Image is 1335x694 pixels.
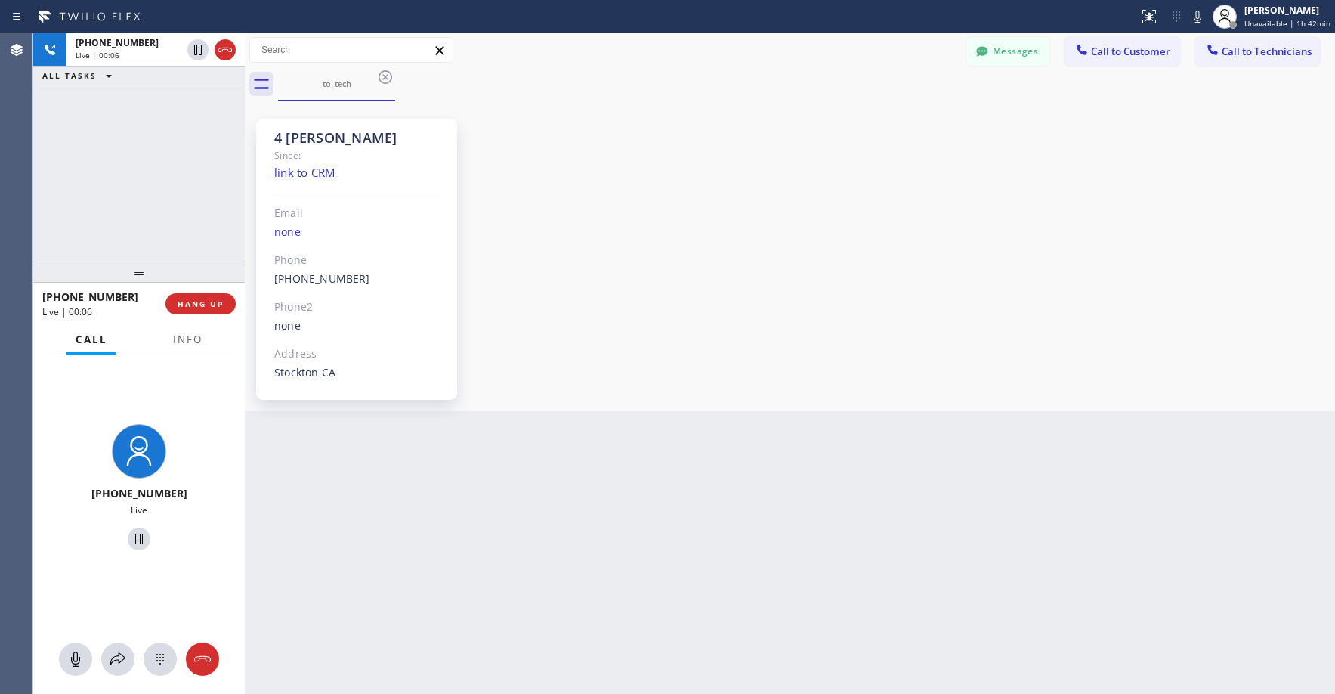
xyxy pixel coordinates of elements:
[42,305,92,318] span: Live | 00:06
[215,39,236,60] button: Hang up
[66,325,116,355] button: Call
[178,299,224,309] span: HANG UP
[42,70,97,81] span: ALL TASKS
[165,293,236,314] button: HANG UP
[33,67,127,85] button: ALL TASKS
[1244,4,1330,17] div: [PERSON_NAME]
[966,37,1049,66] button: Messages
[274,224,440,241] div: none
[1195,37,1320,66] button: Call to Technicians
[274,252,440,269] div: Phone
[274,205,440,222] div: Email
[250,38,453,62] input: Search
[1091,45,1170,58] span: Call to Customer
[274,271,370,286] a: [PHONE_NUMBER]
[274,147,440,164] div: Since:
[59,643,92,676] button: Mute
[42,290,138,304] span: [PHONE_NUMBER]
[76,333,107,346] span: Call
[76,50,119,60] span: Live | 00:06
[274,318,440,335] div: none
[173,333,202,346] span: Info
[101,643,134,676] button: Open directory
[144,643,177,676] button: Open dialpad
[186,643,219,676] button: Hang up
[1222,45,1312,58] span: Call to Technicians
[274,165,335,180] a: link to CRM
[1187,6,1208,27] button: Mute
[274,345,440,363] div: Address
[274,364,440,382] div: Stockton CA
[274,129,440,147] div: 4 [PERSON_NAME]
[76,36,159,49] span: [PHONE_NUMBER]
[280,78,394,89] div: to_tech
[187,39,209,60] button: Hold Customer
[1065,37,1180,66] button: Call to Customer
[131,503,147,516] span: Live
[128,528,150,550] button: Hold Customer
[274,299,440,316] div: Phone2
[164,325,212,355] button: Info
[91,486,187,500] span: [PHONE_NUMBER]
[1244,18,1330,29] span: Unavailable | 1h 42min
